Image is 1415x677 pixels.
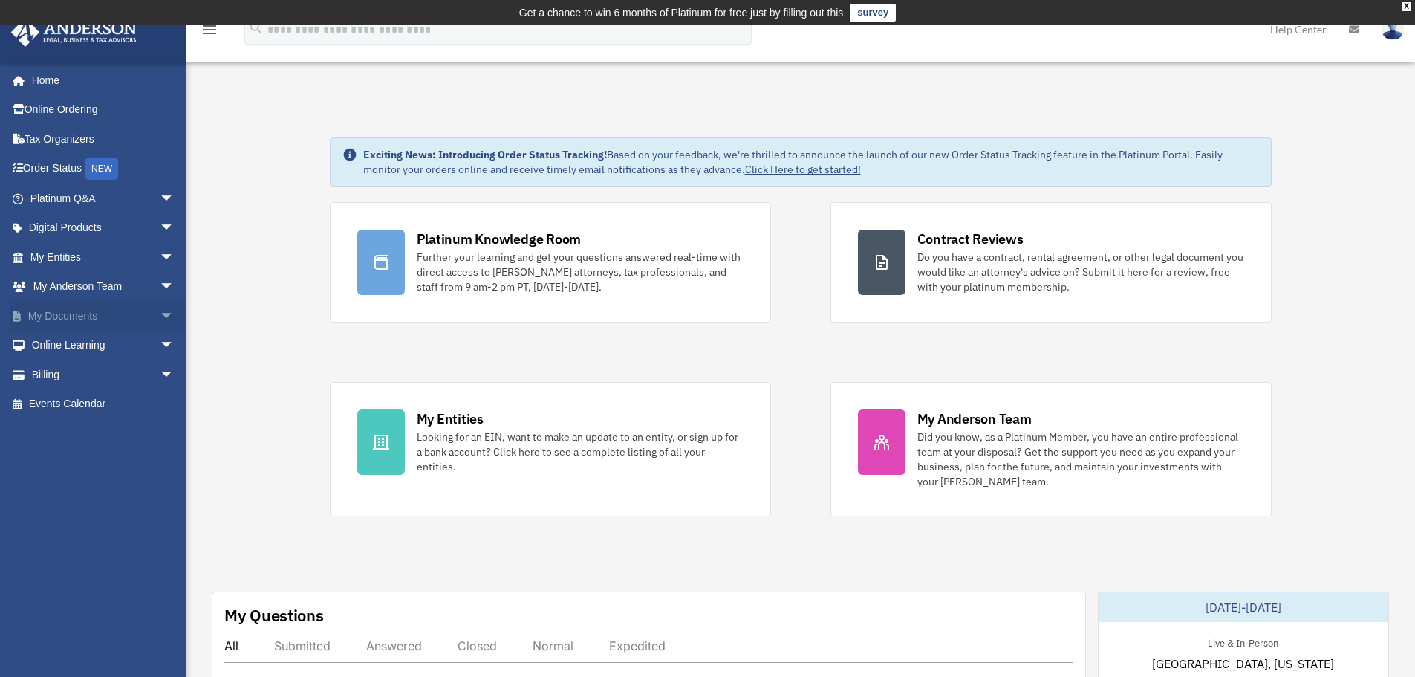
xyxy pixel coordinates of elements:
[917,230,1024,248] div: Contract Reviews
[10,331,197,360] a: Online Learningarrow_drop_down
[609,638,666,653] div: Expedited
[10,124,197,154] a: Tax Organizers
[10,301,197,331] a: My Documentsarrow_drop_down
[745,163,861,176] a: Click Here to get started!
[1382,19,1404,40] img: User Pic
[10,184,197,213] a: Platinum Q&Aarrow_drop_down
[830,202,1272,323] a: Contract Reviews Do you have a contract, rental agreement, or other legal document you would like...
[458,638,497,653] div: Closed
[248,20,264,36] i: search
[274,638,331,653] div: Submitted
[10,154,197,184] a: Order StatusNEW
[417,430,744,474] div: Looking for an EIN, want to make an update to an entity, or sign up for a bank account? Click her...
[10,95,197,125] a: Online Ordering
[160,301,189,331] span: arrow_drop_down
[330,202,771,323] a: Platinum Knowledge Room Further your learning and get your questions answered real-time with dire...
[417,250,744,294] div: Further your learning and get your questions answered real-time with direct access to [PERSON_NAM...
[330,382,771,516] a: My Entities Looking for an EIN, want to make an update to an entity, or sign up for a bank accoun...
[10,65,189,95] a: Home
[160,184,189,214] span: arrow_drop_down
[1402,2,1411,11] div: close
[160,242,189,273] span: arrow_drop_down
[224,604,324,626] div: My Questions
[1099,592,1388,622] div: [DATE]-[DATE]
[917,430,1244,489] div: Did you know, as a Platinum Member, you have an entire professional team at your disposal? Get th...
[10,242,197,272] a: My Entitiesarrow_drop_down
[201,21,218,39] i: menu
[160,213,189,244] span: arrow_drop_down
[850,4,896,22] a: survey
[533,638,573,653] div: Normal
[366,638,422,653] div: Answered
[363,147,1259,177] div: Based on your feedback, we're thrilled to announce the launch of our new Order Status Tracking fe...
[201,26,218,39] a: menu
[917,250,1244,294] div: Do you have a contract, rental agreement, or other legal document you would like an attorney's ad...
[160,272,189,302] span: arrow_drop_down
[160,331,189,361] span: arrow_drop_down
[830,382,1272,516] a: My Anderson Team Did you know, as a Platinum Member, you have an entire professional team at your...
[160,360,189,390] span: arrow_drop_down
[363,148,607,161] strong: Exciting News: Introducing Order Status Tracking!
[10,389,197,419] a: Events Calendar
[1196,634,1290,650] div: Live & In-Person
[1152,655,1334,673] span: [GEOGRAPHIC_DATA], [US_STATE]
[7,18,141,47] img: Anderson Advisors Platinum Portal
[10,360,197,389] a: Billingarrow_drop_down
[417,409,484,428] div: My Entities
[519,4,844,22] div: Get a chance to win 6 months of Platinum for free just by filling out this
[85,158,118,180] div: NEW
[10,272,197,302] a: My Anderson Teamarrow_drop_down
[417,230,582,248] div: Platinum Knowledge Room
[917,409,1032,428] div: My Anderson Team
[10,213,197,243] a: Digital Productsarrow_drop_down
[224,638,238,653] div: All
